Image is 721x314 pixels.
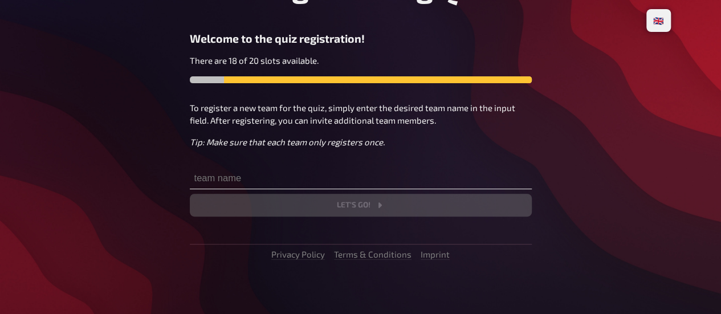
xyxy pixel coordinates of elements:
input: team name [190,166,532,189]
a: Terms & Conditions [334,249,412,259]
button: Let's go! [190,194,532,217]
a: Privacy Policy [271,249,325,259]
a: Imprint [421,249,450,259]
h3: Welcome to the quiz registration! [190,32,532,45]
i: Tip: Make sure that each team only registers once. [190,137,385,147]
p: There are 18 of 20 slots available. [190,54,532,67]
p: To register a new team for the quiz, simply enter the desired team name in the input field. After... [190,101,532,127]
li: 🇬🇧 [649,11,669,30]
